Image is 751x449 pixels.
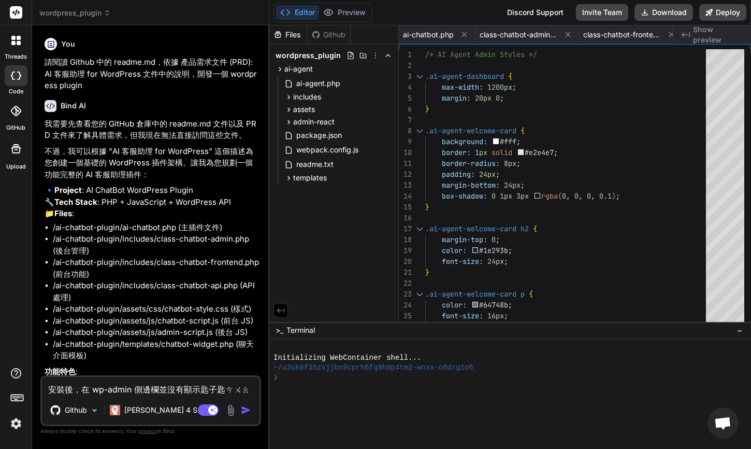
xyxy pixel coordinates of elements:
[521,289,525,299] span: p
[54,208,72,218] strong: Files
[501,4,570,21] div: Discord Support
[576,4,628,21] button: Invite Team
[53,327,259,339] li: /ai-chatbot-plugin/assets/js/admin-script.js (後台 JS)
[293,92,321,102] span: includes
[442,257,483,266] span: font-size:
[442,148,471,157] span: border:
[53,339,259,362] li: /ai-chatbot-plugin/templates/chatbot-widget.php (聊天介面模板)
[399,234,412,245] div: 18
[413,223,426,234] div: Click to collapse the range.
[442,191,487,201] span: box-shadow:
[496,170,500,179] span: ;
[442,93,471,103] span: margin:
[413,125,426,136] div: Click to collapse the range.
[399,223,412,234] div: 17
[45,118,259,142] p: 我需要先查看您的 GitHub 倉庫中的 readme.md 文件以及 PRD 文件來了解具體需求，但我現在無法直接訪問這些文件。
[735,322,745,339] button: −
[504,180,521,190] span: 24px
[45,366,259,378] p: :
[7,415,25,432] img: settings
[295,144,359,156] span: webpack.config.js
[6,123,25,132] label: GitHub
[273,353,421,363] span: Initializing WebContainer shell...
[492,191,496,201] span: 0
[399,300,412,311] div: 24
[293,117,335,127] span: admin-react
[308,30,350,40] div: Github
[295,77,341,90] span: ai-agent.php
[399,125,412,136] div: 8
[442,170,475,179] span: padding:
[562,191,566,201] span: 0
[500,137,516,146] span: #fff
[516,191,529,201] span: 3px
[53,222,259,234] li: /ai-chatbot-plugin/ai-chatbot.php (主插件文件)
[612,191,616,201] span: )
[53,315,259,327] li: /ai-chatbot-plugin/assets/js/chatbot-script.js (前台 JS)
[45,185,259,220] p: 🔹 : AI ChatBot WordPress Plugin 🔧 : PHP + JavaScript + WordPress API 📁 :
[599,191,612,201] span: 0.1
[276,50,341,61] span: wordpress_plugin
[399,278,412,289] div: 22
[413,289,426,300] div: Click to collapse the range.
[399,158,412,169] div: 11
[45,57,259,92] p: 請閱讀 Github 中的 readme.md，依據 產品需求文件 (PRD): AI 客服助理 for WordPress 文件中的說明，開發一個 wordpress plugin
[574,191,579,201] span: 0
[425,50,537,59] span: /* AI Agent Admin Styles */
[425,126,516,135] span: .ai-agent-welcome-card
[516,137,521,146] span: ;
[699,4,746,21] button: Deploy
[139,428,157,434] span: privacy
[504,159,516,168] span: 8px
[479,300,508,310] span: #64748b
[492,148,512,157] span: solid
[737,325,743,335] span: −
[442,235,487,244] span: margin-top:
[442,159,500,168] span: border-radius:
[39,8,111,18] span: wordpress_plugin
[496,235,500,244] span: ;
[45,367,76,376] strong: 功能特色
[124,405,201,415] p: [PERSON_NAME] 4 S..
[53,280,259,303] li: /ai-chatbot-plugin/includes/class-chatbot-api.php (API 處理)
[399,93,412,104] div: 5
[587,191,591,201] span: 0
[566,191,570,201] span: ,
[293,173,327,183] span: templates
[579,191,583,201] span: ,
[529,289,533,299] span: {
[40,426,261,436] p: Always double-check its answers. Your in Bind
[42,377,259,396] textarea: 安裝後，在 wp-admin 側邊欄並沒有顯示匙子匙ㄘㄨㄠ
[399,49,412,60] div: 1
[442,300,467,310] span: color:
[442,180,500,190] span: margin-bottom:
[284,64,313,74] span: ai-agent
[521,180,525,190] span: ;
[403,30,454,40] span: ai-chatbot.php
[61,39,75,49] h6: You
[399,289,412,300] div: 23
[286,325,315,335] span: Terminal
[276,325,283,335] span: >_
[90,406,99,415] img: Pick Models
[693,24,743,45] span: Show preview
[475,93,492,103] span: 20px
[425,202,429,212] span: }
[521,224,529,233] span: h2
[504,311,508,320] span: ;
[295,129,343,142] span: package.json
[399,71,412,82] div: 3
[496,93,500,103] span: 0
[533,224,537,233] span: {
[399,82,412,93] div: 4
[475,148,487,157] span: 1px
[6,162,26,171] label: Upload
[525,148,554,157] span: #e2e4e7
[558,191,562,201] span: (
[399,104,412,115] div: 6
[399,202,412,213] div: 15
[504,257,508,266] span: ;
[399,311,412,321] div: 25
[293,104,315,115] span: assets
[399,115,412,125] div: 7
